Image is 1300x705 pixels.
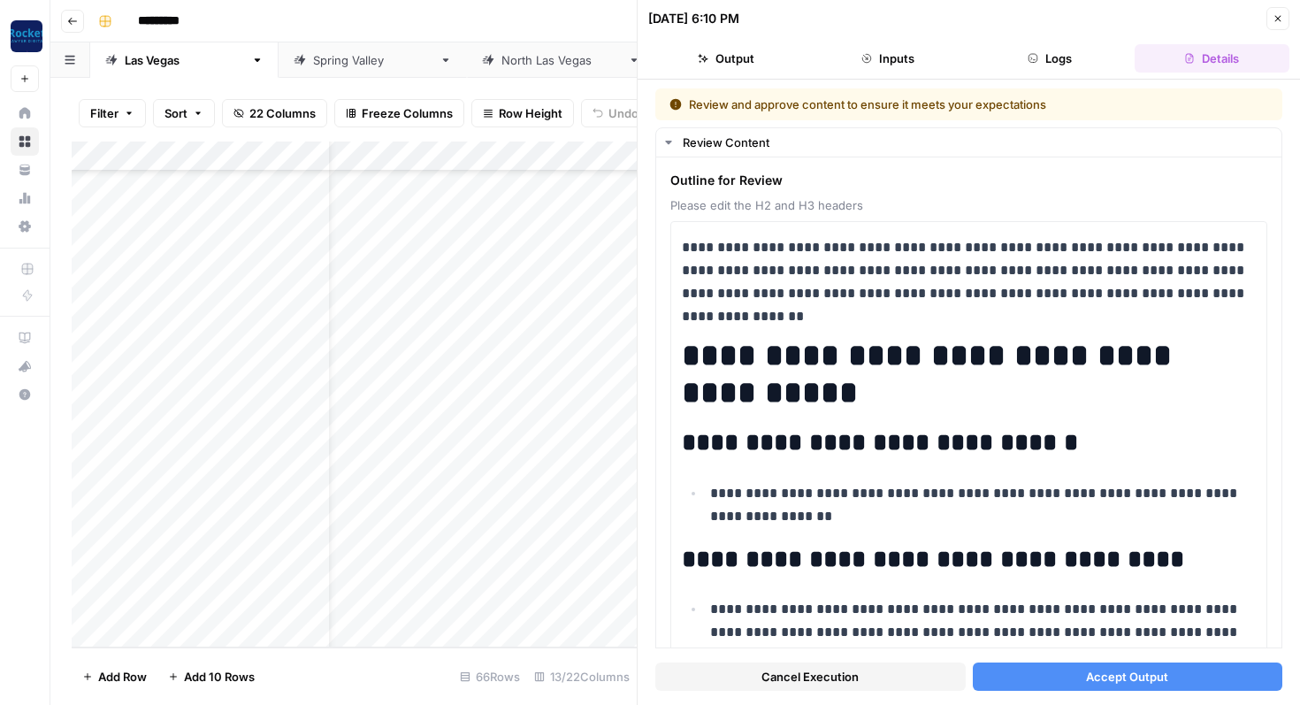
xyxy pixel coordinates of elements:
[362,104,453,122] span: Freeze Columns
[608,104,639,122] span: Undo
[471,99,574,127] button: Row Height
[973,44,1128,73] button: Logs
[527,663,637,691] div: 13/22 Columns
[648,10,739,27] div: [DATE] 6:10 PM
[670,196,1267,214] span: Please edit the H2 and H3 headers
[11,324,39,352] a: AirOps Academy
[656,128,1281,157] button: Review Content
[453,663,527,691] div: 66 Rows
[72,663,157,691] button: Add Row
[11,353,38,379] div: What's new?
[164,104,187,122] span: Sort
[810,44,965,73] button: Inputs
[279,42,467,78] a: [GEOGRAPHIC_DATA]
[581,99,650,127] button: Undo
[11,380,39,409] button: Help + Support
[184,668,255,686] span: Add 10 Rows
[648,44,803,73] button: Output
[334,99,464,127] button: Freeze Columns
[98,668,147,686] span: Add Row
[11,352,39,380] button: What's new?
[467,42,655,78] a: [GEOGRAPHIC_DATA]
[499,104,562,122] span: Row Height
[761,668,859,686] span: Cancel Execution
[670,172,1267,189] span: Outline for Review
[11,20,42,52] img: Rocket Pilots Logo
[313,51,432,69] div: [GEOGRAPHIC_DATA]
[153,99,215,127] button: Sort
[11,14,39,58] button: Workspace: Rocket Pilots
[655,663,966,691] button: Cancel Execution
[11,184,39,212] a: Usage
[973,663,1283,691] button: Accept Output
[125,51,244,69] div: [GEOGRAPHIC_DATA]
[501,51,621,69] div: [GEOGRAPHIC_DATA]
[11,212,39,241] a: Settings
[1086,668,1168,686] span: Accept Output
[90,104,119,122] span: Filter
[90,42,279,78] a: [GEOGRAPHIC_DATA]
[11,127,39,156] a: Browse
[222,99,327,127] button: 22 Columns
[157,663,265,691] button: Add 10 Rows
[11,156,39,184] a: Your Data
[683,134,1271,151] div: Review Content
[11,99,39,127] a: Home
[669,96,1158,113] div: Review and approve content to ensure it meets your expectations
[1135,44,1289,73] button: Details
[249,104,316,122] span: 22 Columns
[79,99,146,127] button: Filter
